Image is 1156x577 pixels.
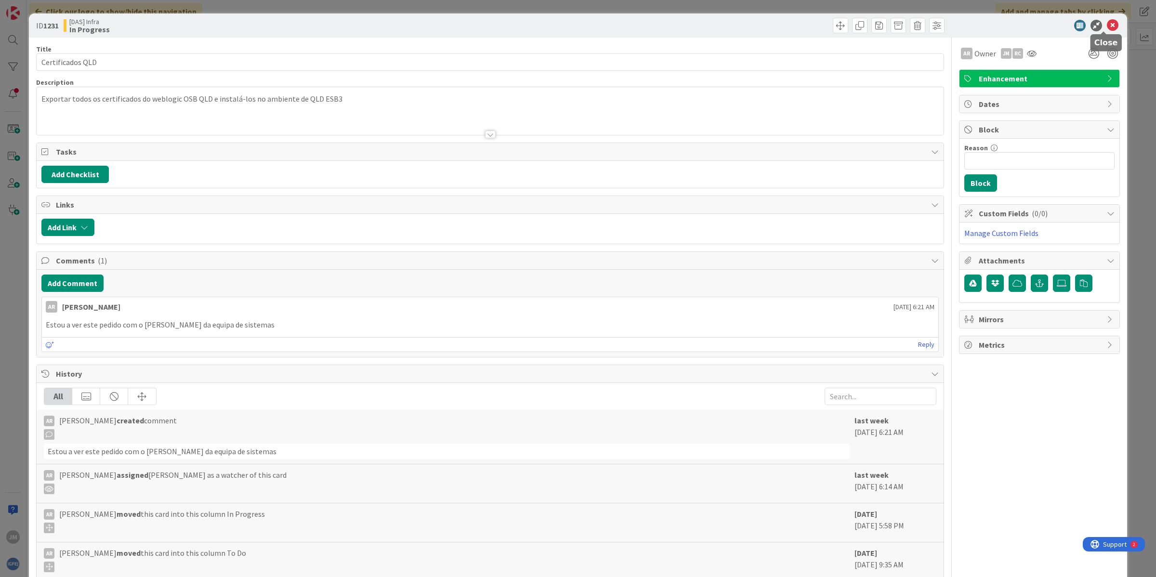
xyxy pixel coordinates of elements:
[854,469,936,498] div: [DATE] 6:14 AM
[46,319,934,330] p: Estou a ver este pedido com o [PERSON_NAME] da equipa de sistemas
[893,302,934,312] span: [DATE] 6:21 AM
[979,255,1102,266] span: Attachments
[59,415,177,440] span: [PERSON_NAME] comment
[36,45,52,53] label: Title
[964,228,1038,238] a: Manage Custom Fields
[979,124,1102,135] span: Block
[979,98,1102,110] span: Dates
[979,339,1102,351] span: Metrics
[41,219,94,236] button: Add Link
[979,208,1102,219] span: Custom Fields
[1094,38,1118,47] h5: Close
[1032,209,1048,218] span: ( 0/0 )
[41,275,104,292] button: Add Comment
[979,73,1102,84] span: Enhancement
[44,548,54,559] div: AR
[50,4,53,12] div: 2
[44,416,54,426] div: AR
[974,48,996,59] span: Owner
[44,444,850,459] div: Estou a ver este pedido com o [PERSON_NAME] da equipa de sistemas
[36,78,74,87] span: Description
[854,548,877,558] b: [DATE]
[36,53,944,71] input: type card name here...
[56,199,926,210] span: Links
[36,20,59,31] span: ID
[854,470,889,480] b: last week
[964,174,997,192] button: Block
[69,18,110,26] span: [DAS] Infra
[961,48,972,59] div: AR
[117,416,144,425] b: created
[43,21,59,30] b: 1231
[59,508,265,533] span: [PERSON_NAME] this card into this column In Progress
[56,368,926,380] span: History
[44,509,54,520] div: AR
[1012,48,1023,59] div: RC
[44,470,54,481] div: AR
[62,301,120,313] div: [PERSON_NAME]
[117,548,141,558] b: moved
[59,469,287,494] span: [PERSON_NAME] [PERSON_NAME] as a watcher of this card
[41,93,939,105] p: Exportar todos os certificados do weblogic OSB QLD e instalá-los no ambiente de QLD ESB3
[46,301,57,313] div: AR
[20,1,44,13] span: Support
[854,416,889,425] b: last week
[117,470,148,480] b: assigned
[918,339,934,351] a: Reply
[854,547,936,576] div: [DATE] 9:35 AM
[41,166,109,183] button: Add Checklist
[44,388,72,405] div: All
[854,509,877,519] b: [DATE]
[117,509,141,519] b: moved
[825,388,936,405] input: Search...
[56,255,926,266] span: Comments
[854,508,936,537] div: [DATE] 5:58 PM
[98,256,107,265] span: ( 1 )
[964,144,988,152] label: Reason
[69,26,110,33] b: In Progress
[854,415,936,459] div: [DATE] 6:21 AM
[56,146,926,157] span: Tasks
[59,547,246,572] span: [PERSON_NAME] this card into this column To Do
[979,314,1102,325] span: Mirrors
[1001,48,1011,59] div: JM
